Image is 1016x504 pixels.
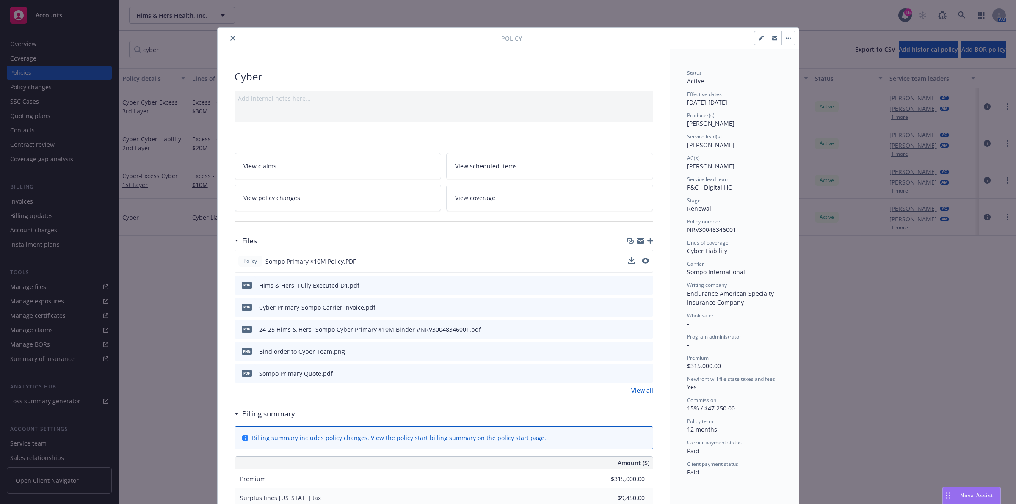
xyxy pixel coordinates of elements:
span: Surplus lines [US_STATE] tax [240,494,321,502]
span: Active [687,77,704,85]
span: [PERSON_NAME] [687,119,734,127]
a: View scheduled items [446,153,653,179]
span: Endurance American Specialty Insurance Company [687,289,776,306]
button: download file [628,257,635,264]
button: preview file [642,347,650,356]
span: Renewal [687,204,711,212]
button: close [228,33,238,43]
span: pdf [242,326,252,332]
span: Amount ($) [618,458,649,467]
span: Stage [687,197,701,204]
div: Cyber Primary-Sompo Carrier Invoice.pdf [259,303,375,312]
button: download file [629,369,635,378]
span: Paid [687,468,699,476]
a: View coverage [446,185,653,211]
a: View claims [235,153,442,179]
div: Sompo Primary Quote.pdf [259,369,333,378]
span: View scheduled items [455,162,517,171]
span: Sompo International [687,268,745,276]
span: Carrier payment status [687,439,742,446]
div: Files [235,235,257,246]
span: Newfront will file state taxes and fees [687,375,775,383]
div: Cyber [235,69,653,84]
span: pdf [242,370,252,376]
h3: Files [242,235,257,246]
button: preview file [642,303,650,312]
button: Nova Assist [942,487,1001,504]
span: Premium [687,354,709,361]
span: [PERSON_NAME] [687,141,734,149]
button: preview file [642,257,649,266]
span: Program administrator [687,333,741,340]
span: AC(s) [687,154,700,162]
span: [PERSON_NAME] [687,162,734,170]
div: [DATE] - [DATE] [687,91,782,107]
div: Bind order to Cyber Team.png [259,347,345,356]
span: Service lead(s) [687,133,722,140]
input: 0.00 [595,473,650,485]
button: preview file [642,281,650,290]
span: Writing company [687,281,727,289]
a: View all [631,386,653,395]
button: preview file [642,258,649,264]
span: Wholesaler [687,312,714,319]
span: P&C - Digital HC [687,183,732,191]
div: Add internal notes here... [238,94,650,103]
span: View coverage [455,193,495,202]
span: Lines of coverage [687,239,729,246]
span: $315,000.00 [687,362,721,370]
span: Client payment status [687,460,738,468]
span: 15% / $47,250.00 [687,404,735,412]
span: Producer(s) [687,112,715,119]
div: Drag to move [943,487,953,504]
span: pdf [242,282,252,288]
button: download file [629,281,635,290]
span: View claims [243,162,276,171]
span: - [687,319,689,328]
button: preview file [642,369,650,378]
span: View policy changes [243,193,300,202]
div: Hims & Hers- Fully Executed D1.pdf [259,281,359,290]
a: policy start page [497,434,544,442]
button: download file [629,347,635,356]
span: Cyber Liability [687,247,727,255]
div: Billing summary [235,408,295,419]
span: Policy [242,257,259,265]
a: View policy changes [235,185,442,211]
span: Policy number [687,218,721,225]
span: 12 months [687,425,717,433]
span: Policy [501,34,522,43]
span: Status [687,69,702,77]
button: preview file [642,325,650,334]
h3: Billing summary [242,408,295,419]
div: Billing summary includes policy changes. View the policy start billing summary on the . [252,433,546,442]
button: download file [628,257,635,266]
span: Yes [687,383,697,391]
span: Premium [240,475,266,483]
span: NRV30048346001 [687,226,736,234]
span: Paid [687,447,699,455]
span: Policy term [687,418,713,425]
button: download file [629,303,635,312]
span: - [687,341,689,349]
span: Carrier [687,260,704,267]
span: Commission [687,397,716,404]
span: Effective dates [687,91,722,98]
div: 24-25 Hims & Hers -Sompo Cyber Primary $10M Binder #NRV30048346001.pdf [259,325,481,334]
span: Nova Assist [960,492,994,499]
span: Service lead team [687,176,729,183]
span: png [242,348,252,354]
span: Sompo Primary $10M Policy.PDF [265,257,356,266]
button: download file [629,325,635,334]
span: pdf [242,304,252,310]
